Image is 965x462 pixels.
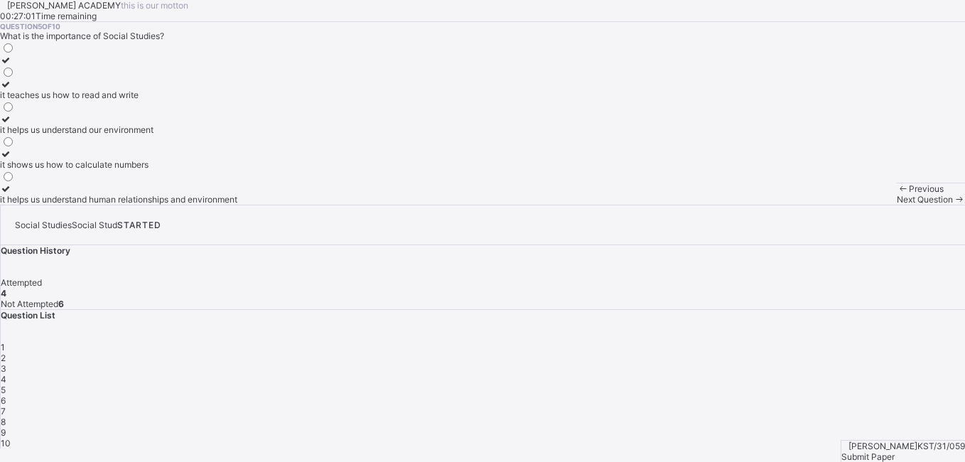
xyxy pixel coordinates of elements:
[848,441,917,451] span: [PERSON_NAME]
[1,427,6,438] span: 9
[1,374,6,385] span: 4
[1,299,58,309] span: Not Attempted
[117,220,161,230] span: STARTED
[897,194,953,205] span: Next Question
[917,441,965,451] span: KST/31/059
[36,11,97,21] span: Time remaining
[1,310,55,321] span: Question List
[1,417,6,427] span: 8
[58,299,64,309] b: 6
[841,451,895,462] span: Submit Paper
[1,395,6,406] span: 6
[15,220,72,230] span: Social Studies
[1,406,6,417] span: 7
[1,277,42,288] span: Attempted
[1,438,11,448] span: 10
[1,385,6,395] span: 5
[72,220,117,230] span: Social Stud
[1,353,6,363] span: 2
[1,342,5,353] span: 1
[1,245,70,256] span: Question History
[1,363,6,374] span: 3
[909,183,944,194] span: Previous
[1,288,6,299] b: 4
